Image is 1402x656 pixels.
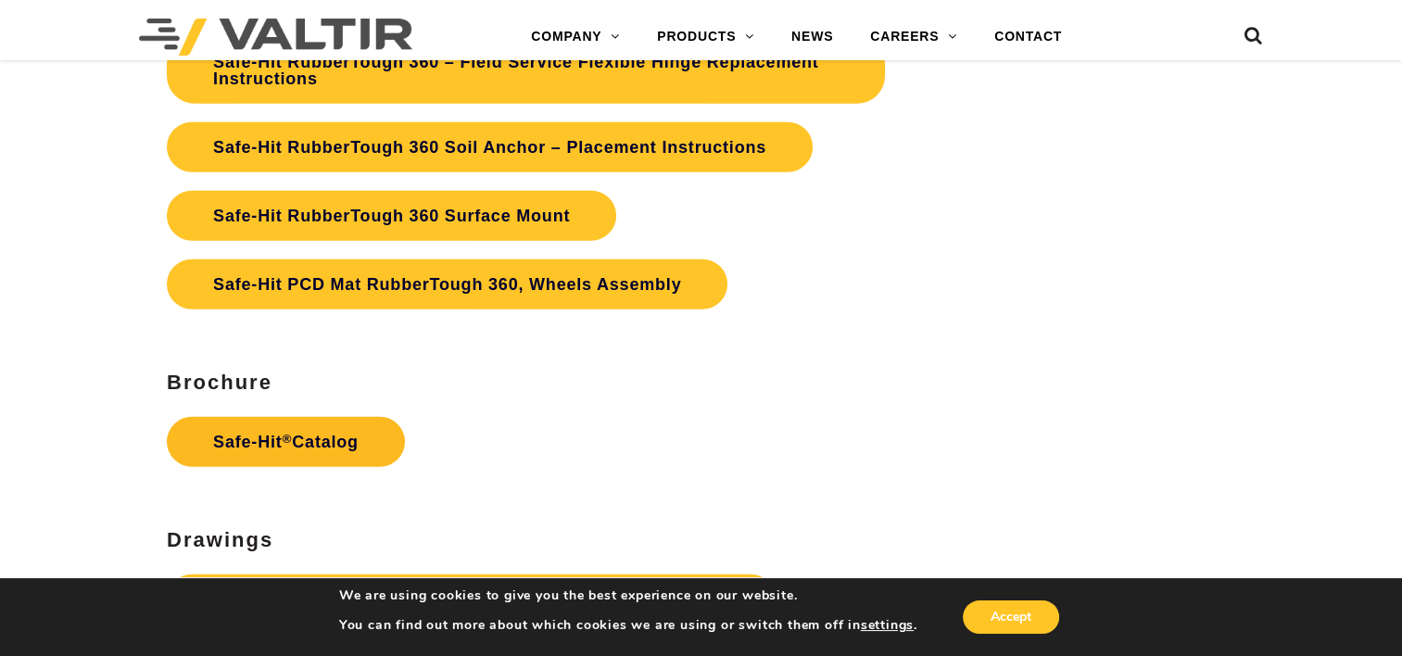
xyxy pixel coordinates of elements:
[167,259,727,309] a: Safe-Hit PCD Mat RubberTough 360, Wheels Assembly
[339,587,917,604] p: We are using cookies to give you the best experience on our website.
[167,191,616,241] a: Safe-Hit RubberTough 360 Surface Mount
[861,617,914,634] button: settings
[963,600,1059,634] button: Accept
[167,37,885,104] a: Safe-Hit RubberTough 360 – Field Service Flexible Hinge Replacement Instructions
[167,122,813,172] a: Safe-Hit RubberTough 360 Soil Anchor – Placement Instructions
[283,432,293,446] sup: ®
[139,19,412,56] img: Valtir
[773,19,852,56] a: NEWS
[512,19,638,56] a: COMPANY
[976,19,1080,56] a: CONTACT
[167,528,273,551] strong: Drawings
[852,19,976,56] a: CAREERS
[167,574,776,624] a: SAFE-HIT TYPE 2 FLEXIBLE DELINEATOR GROUND MOUNT
[638,19,773,56] a: PRODUCTS
[167,417,405,467] a: Safe-Hit®Catalog
[167,371,272,394] strong: Brochure
[339,617,917,634] p: You can find out more about which cookies we are using or switch them off in .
